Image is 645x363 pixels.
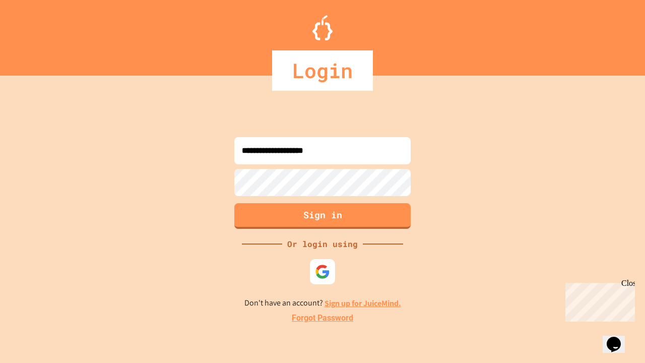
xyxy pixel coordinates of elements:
div: Or login using [282,238,363,250]
iframe: chat widget [561,279,635,322]
div: Chat with us now!Close [4,4,70,64]
p: Don't have an account? [244,297,401,310]
a: Sign up for JuiceMind. [325,298,401,309]
div: Login [272,50,373,91]
a: Forgot Password [292,312,353,324]
img: google-icon.svg [315,264,330,279]
img: Logo.svg [312,15,333,40]
button: Sign in [234,203,411,229]
iframe: chat widget [603,323,635,353]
